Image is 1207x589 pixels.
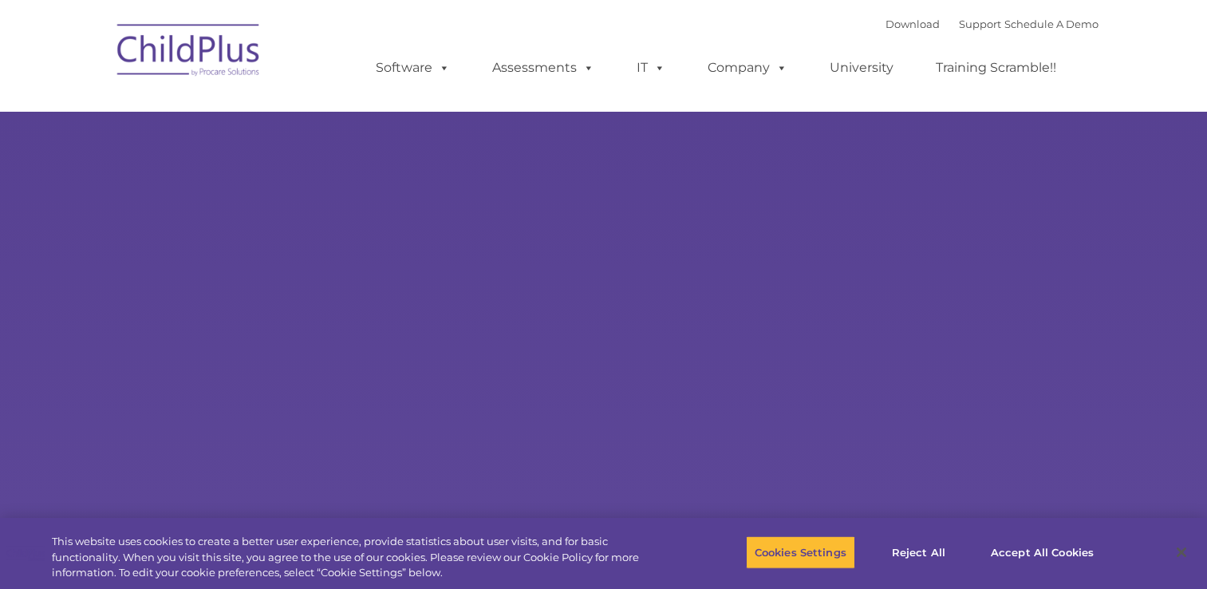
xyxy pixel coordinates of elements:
a: Download [886,18,940,30]
div: This website uses cookies to create a better user experience, provide statistics about user visit... [52,534,664,581]
font: | [886,18,1099,30]
img: ChildPlus by Procare Solutions [109,13,269,93]
button: Close [1164,535,1199,570]
a: IT [621,52,681,84]
a: Software [360,52,466,84]
a: Company [692,52,803,84]
a: Support [959,18,1001,30]
a: Training Scramble!! [920,52,1072,84]
button: Reject All [869,536,968,569]
button: Cookies Settings [746,536,855,569]
a: University [814,52,909,84]
a: Schedule A Demo [1004,18,1099,30]
a: Assessments [476,52,610,84]
button: Accept All Cookies [982,536,1102,569]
